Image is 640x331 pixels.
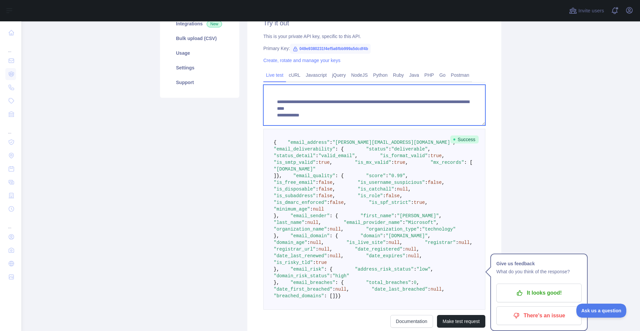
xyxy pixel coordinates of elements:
[316,180,318,185] span: :
[439,213,442,219] span: ,
[5,40,16,53] div: ...
[335,287,347,292] span: null
[5,216,16,230] div: ...
[403,220,405,225] span: :
[397,187,408,192] span: null
[576,304,627,318] iframe: Toggle Customer Support
[470,240,472,245] span: ,
[370,70,390,80] a: Python
[344,220,402,225] span: "email_provider_name"
[274,173,276,179] span: ]
[304,220,307,225] span: :
[403,247,405,252] span: :
[318,153,355,158] span: "valid_email"
[360,233,383,239] span: "domain"
[383,233,386,239] span: :
[274,267,279,272] span: },
[389,173,405,179] span: "0.99"
[428,146,430,152] span: ,
[274,253,327,259] span: "date_last_renewed"
[408,187,411,192] span: ,
[274,287,332,292] span: "date_first_breached"
[414,267,416,272] span: :
[330,160,332,165] span: ,
[436,220,439,225] span: ,
[335,293,338,299] span: }
[290,280,335,285] span: "email_breaches"
[417,267,431,272] span: "low"
[431,287,442,292] span: null
[386,193,400,199] span: false
[394,160,405,165] span: true
[274,273,330,279] span: "domain_risk_status"
[274,187,316,192] span: "is_disposable"
[496,260,582,268] h1: Give us feedback
[168,46,231,60] a: Usage
[318,180,332,185] span: false
[168,16,231,31] a: Integrations New
[407,70,422,80] a: Java
[405,253,408,259] span: :
[355,160,391,165] span: "is_mx_valid"
[332,140,453,145] span: "[PERSON_NAME][EMAIL_ADDRESS][DOMAIN_NAME]"
[425,240,456,245] span: "registrar"
[290,233,330,239] span: "email_domain"
[290,213,330,219] span: "email_sender"
[411,200,414,205] span: :
[355,247,403,252] span: "date_registered"
[274,153,316,158] span: "status_detail"
[332,187,335,192] span: ,
[428,287,430,292] span: :
[307,240,310,245] span: :
[274,280,279,285] span: },
[274,160,316,165] span: "is_smtp_valid"
[442,153,444,158] span: ,
[366,280,411,285] span: "total_breaches"
[330,213,338,219] span: : {
[274,227,327,232] span: "organization_name"
[348,70,370,80] a: NodeJS
[332,193,335,199] span: ,
[316,160,318,165] span: :
[366,227,419,232] span: "organization_type"
[330,253,341,259] span: null
[366,253,405,259] span: "date_expires"
[431,153,442,158] span: true
[274,240,307,245] span: "domain_age"
[330,233,338,239] span: : {
[318,187,332,192] span: false
[394,213,397,219] span: :
[425,200,428,205] span: ,
[286,70,303,80] a: cURL
[568,5,605,16] button: Invite users
[168,31,231,46] a: Bulk upload (CSV)
[332,287,335,292] span: :
[372,287,428,292] span: "date_last_breached"
[386,173,388,179] span: :
[316,247,318,252] span: :
[263,45,485,52] div: Primary Key:
[400,193,402,199] span: ,
[360,213,394,219] span: "first_name"
[383,193,386,199] span: :
[274,140,276,145] span: {
[390,315,433,328] a: Documentation
[389,240,400,245] span: null
[414,280,416,285] span: 0
[168,75,231,90] a: Support
[327,253,330,259] span: :
[263,33,485,40] div: This is your private API key, specific to this API.
[346,287,349,292] span: ,
[391,146,428,152] span: "deliverable"
[332,273,349,279] span: "high"
[330,200,344,205] span: false
[390,70,407,80] a: Ruby
[321,240,324,245] span: ,
[437,70,448,80] a: Go
[437,315,485,328] button: Make test request
[263,58,340,63] a: Create, rotate and manage your keys
[369,200,411,205] span: "is_spf_strict"
[310,207,313,212] span: :
[274,220,304,225] span: "last_name"
[310,240,321,245] span: null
